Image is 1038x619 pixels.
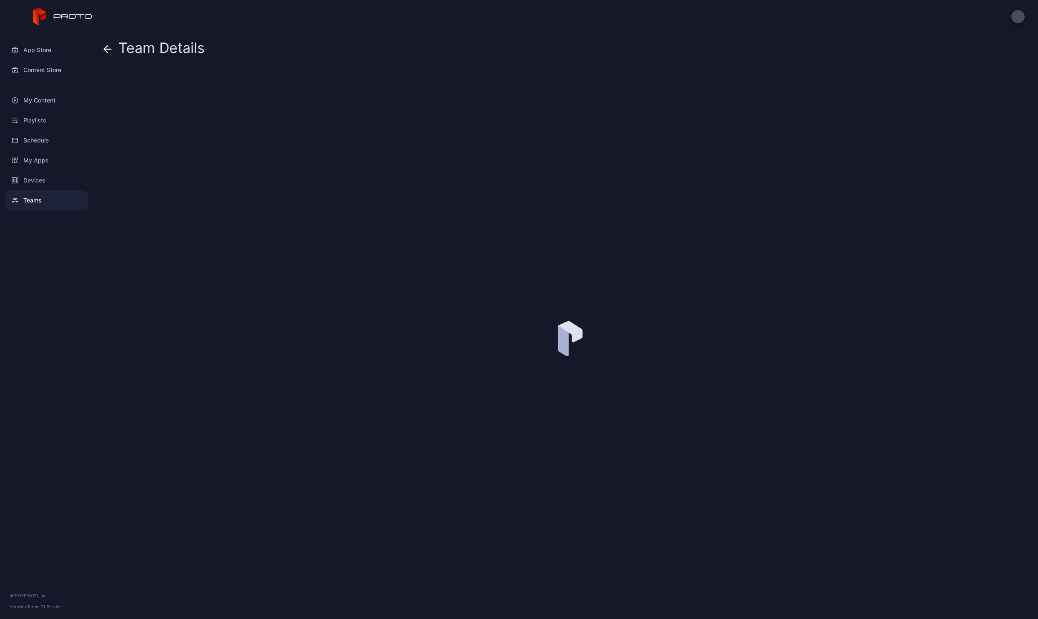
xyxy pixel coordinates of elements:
a: Teams [5,190,88,210]
a: My Apps [5,150,88,170]
a: My Content [5,90,88,110]
a: App Store [5,40,88,60]
a: Playlists [5,110,88,130]
a: Content Store [5,60,88,80]
a: Schedule [5,130,88,150]
a: Devices [5,170,88,190]
a: Terms Of Service [27,604,62,609]
div: © 2025 PROTO, Inc. [10,592,83,599]
span: Version • [10,604,27,609]
div: Team Details [103,40,205,60]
